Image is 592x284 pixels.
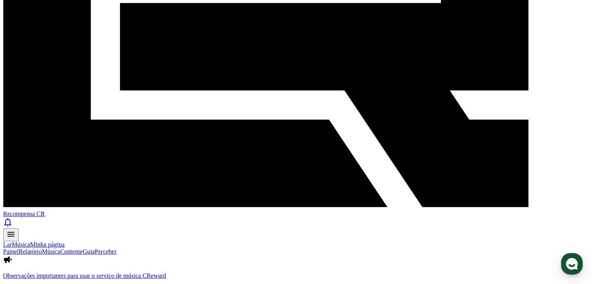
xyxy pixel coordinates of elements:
[83,248,95,255] a: Guia
[12,241,30,248] a: Música
[51,219,100,239] a: Messages
[115,231,134,237] span: Settings
[3,272,166,279] font: Observações importantes para usar o serviço de música CReward
[2,219,51,239] a: Home
[19,248,42,255] a: Relatório
[3,241,12,248] a: Lar
[3,210,45,217] font: Recompensa CR
[3,248,19,255] a: Painel
[42,248,60,255] a: Música
[65,231,88,238] span: Messages
[95,248,117,255] a: Perceber
[30,241,64,248] a: Minha página
[100,219,149,239] a: Settings
[3,272,589,279] a: Observações importantes para usar o serviço de música CReward
[20,231,33,237] span: Home
[3,203,589,217] a: Recompensa CR
[60,248,83,255] a: Contente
